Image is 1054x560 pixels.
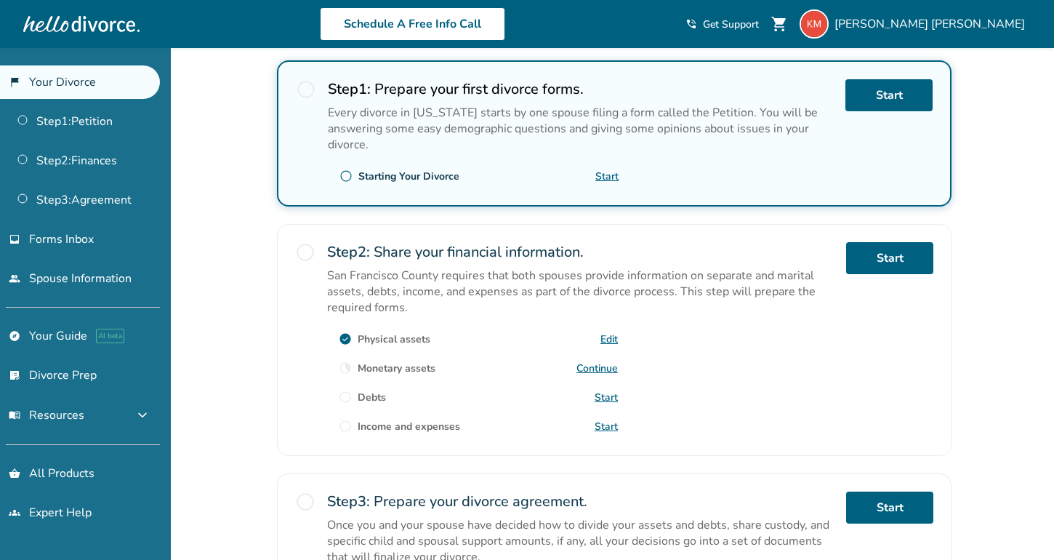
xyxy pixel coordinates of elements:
strong: Step 3 : [327,492,370,511]
span: Get Support [703,17,759,31]
a: Start [846,242,933,274]
img: kevenunderwater@gmail.com [800,9,829,39]
span: people [9,273,20,284]
h2: Prepare your first divorce forms. [328,79,834,99]
a: Edit [600,332,618,346]
span: groups [9,507,20,519]
a: Schedule A Free Info Call [320,7,505,41]
div: Income and expenses [358,420,460,433]
h2: Share your financial information. [327,242,834,262]
div: Physical assets [358,332,430,346]
span: Forms Inbox [29,231,94,247]
strong: Step 2 : [327,242,370,262]
p: San Francisco County requires that both spouses provide information on separate and marital asset... [327,268,834,316]
a: Continue [576,361,618,375]
strong: Step 1 : [328,79,371,99]
span: radio_button_unchecked [296,79,316,100]
span: explore [9,330,20,342]
span: radio_button_unchecked [295,242,315,263]
a: Start [595,391,618,404]
span: expand_more [134,407,151,424]
span: radio_button_unchecked [339,169,353,183]
span: list_alt_check [9,369,20,381]
span: Resources [9,407,84,423]
a: Start [595,169,619,183]
span: radio_button_unchecked [295,492,315,512]
span: [PERSON_NAME] [PERSON_NAME] [834,16,1031,32]
a: Start [846,492,933,524]
span: radio_button_unchecked [339,391,352,404]
div: Monetary assets [358,361,435,375]
a: Start [845,79,933,111]
span: radio_button_unchecked [339,420,352,433]
p: Every divorce in [US_STATE] starts by one spouse filing a form called the Petition. You will be a... [328,105,834,153]
span: check_circle [339,332,352,345]
div: Starting Your Divorce [358,169,459,183]
span: phone_in_talk [685,18,697,30]
span: inbox [9,233,20,245]
span: clock_loader_40 [339,361,352,375]
span: shopping_basket [9,468,20,479]
span: shopping_cart [771,15,788,33]
span: menu_book [9,409,20,421]
iframe: Chat Widget [981,490,1054,560]
div: Debts [358,391,386,404]
a: Start [595,420,618,433]
h2: Prepare your divorce agreement. [327,492,834,511]
span: flag_2 [9,76,20,88]
span: AI beta [96,329,124,343]
a: phone_in_talkGet Support [685,17,759,31]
